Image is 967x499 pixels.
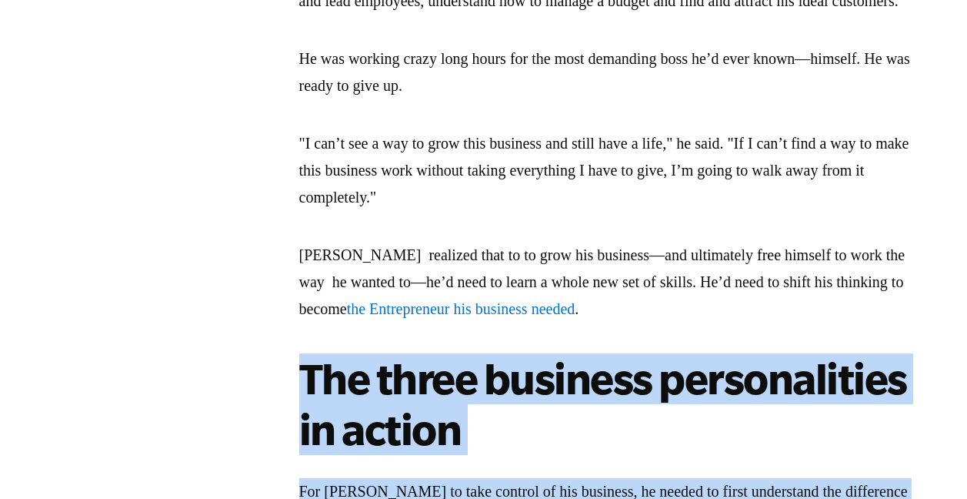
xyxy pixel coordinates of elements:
[347,300,575,317] a: the Entrepreneur his business needed
[890,425,967,499] iframe: Chat Widget
[299,130,915,211] p: "I can’t see a way to grow this business and still have a life," he said. "If I can’t find a way ...
[299,354,907,453] strong: The three business personalities in action
[299,242,915,323] p: [PERSON_NAME] realized that to to grow his business—and ultimately free himself to work the way h...
[299,45,915,99] p: He was working crazy long hours for the most demanding boss he’d ever known—himself. He was ready...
